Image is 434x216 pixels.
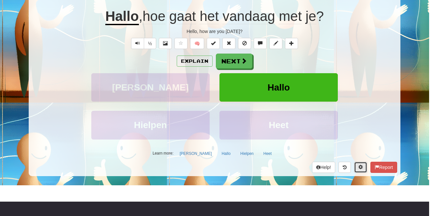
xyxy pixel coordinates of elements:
[134,120,167,130] span: Hielpen
[254,38,267,49] button: Discuss sentence (alt+u)
[153,151,173,156] small: Learn more:
[131,38,144,49] button: Play sentence audio (ctl+space)
[267,82,290,92] span: Hallo
[285,38,298,49] button: Add to collection (alt+a)
[139,8,324,24] span: , ?
[218,149,234,158] button: Hallo
[260,149,275,158] button: Heet
[222,38,235,49] button: Reset to 0% Mastered (alt+r)
[219,73,338,102] button: Hallo
[279,8,302,24] span: met
[130,38,156,49] div: Text-to-speech controls
[306,8,316,24] span: je
[190,38,204,49] button: 🧠
[91,73,210,102] button: [PERSON_NAME]
[269,120,289,130] span: Heet
[207,38,220,49] button: Set this sentence to 100% Mastered (alt+m)
[169,8,196,24] span: gaat
[91,111,210,139] button: Hielpen
[176,149,216,158] button: [PERSON_NAME]
[200,8,218,24] span: het
[174,38,187,49] button: Favorite sentence (alt+f)
[223,8,275,24] span: vandaag
[338,162,351,173] button: Round history (alt+y)
[177,56,213,67] button: Explain
[159,38,172,49] button: Show image (alt+x)
[112,82,189,92] span: [PERSON_NAME]
[237,149,257,158] button: Hielpen
[144,38,156,49] button: ½
[32,28,397,35] div: Hello, how are you [DATE]?
[142,8,165,24] span: hoe
[238,38,251,49] button: Ignore sentence (alt+i)
[370,162,397,173] button: Report
[219,111,338,139] button: Heet
[312,162,335,173] button: Help!
[216,54,252,69] button: Next
[269,38,282,49] button: Edit sentence (alt+d)
[105,8,139,25] u: Hallo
